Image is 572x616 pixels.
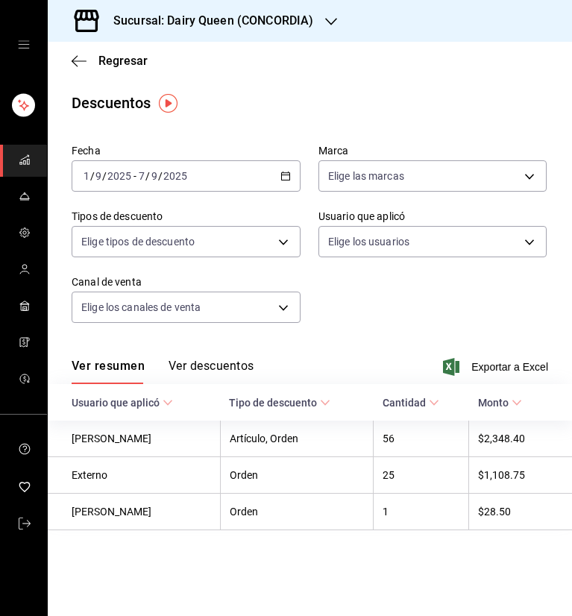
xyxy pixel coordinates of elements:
[107,170,132,182] input: ----
[229,397,330,409] span: Tipo de descuento
[220,494,373,530] th: Orden
[72,145,301,156] label: Fecha
[374,421,469,457] th: 56
[220,457,373,494] th: Orden
[101,12,313,30] h3: Sucursal: Dairy Queen (CONCORDIA)
[318,211,547,221] label: Usuario que aplicó
[163,170,188,182] input: ----
[133,170,136,182] span: -
[469,421,572,457] th: $2,348.40
[18,39,30,51] button: open drawer
[81,234,195,249] span: Elige tipos de descuento
[48,494,220,530] th: [PERSON_NAME]
[95,170,102,182] input: --
[220,421,373,457] th: Artículo, Orden
[48,421,220,457] th: [PERSON_NAME]
[83,170,90,182] input: --
[374,494,469,530] th: 1
[169,359,254,384] button: Ver descuentos
[478,397,522,409] span: Monto
[72,359,254,384] div: navigation tabs
[469,494,572,530] th: $28.50
[328,234,409,249] span: Elige los usuarios
[383,397,439,409] span: Cantidad
[98,54,148,68] span: Regresar
[72,211,301,221] label: Tipos de descuento
[469,457,572,494] th: $1,108.75
[374,457,469,494] th: 25
[72,54,148,68] button: Regresar
[102,170,107,182] span: /
[48,457,220,494] th: Externo
[328,169,404,183] span: Elige las marcas
[72,277,301,287] label: Canal de venta
[159,94,177,113] img: Tooltip marker
[72,359,145,384] button: Ver resumen
[151,170,158,182] input: --
[81,300,201,315] span: Elige los canales de venta
[158,170,163,182] span: /
[72,397,173,409] span: Usuario que aplicó
[446,358,548,376] button: Exportar a Excel
[318,145,547,156] label: Marca
[90,170,95,182] span: /
[138,170,145,182] input: --
[72,92,151,114] div: Descuentos
[145,170,150,182] span: /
